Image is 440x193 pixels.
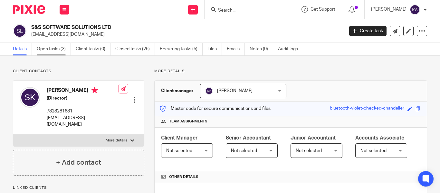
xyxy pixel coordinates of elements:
img: svg%3E [205,87,213,95]
p: [EMAIL_ADDRESS][DOMAIN_NAME] [31,31,340,38]
p: [EMAIL_ADDRESS][DOMAIN_NAME] [47,115,119,128]
span: Junior Accountant [291,135,336,140]
img: svg%3E [20,87,40,108]
a: Client tasks (0) [76,43,110,55]
p: [PERSON_NAME] [371,6,407,13]
img: svg%3E [410,5,420,15]
i: Primary [91,87,98,93]
img: Pixie [13,5,45,14]
a: Create task [349,26,387,36]
a: Files [207,43,222,55]
p: More details [154,69,427,74]
p: Master code for secure communications and files [159,105,271,112]
img: svg%3E [13,24,26,38]
div: bluetooth-violet-checked-chandelier [330,105,404,112]
a: Details [13,43,32,55]
span: Other details [169,174,198,179]
span: Not selected [360,149,387,153]
h5: (Director) [47,95,119,101]
span: Not selected [296,149,322,153]
span: Client Manager [161,135,198,140]
p: More details [106,138,127,143]
span: Team assignments [169,119,207,124]
a: Notes (0) [250,43,273,55]
h4: + Add contact [56,158,101,168]
h2: S&S SOFTWARE SOLUTIONS LTD [31,24,278,31]
a: Emails [227,43,245,55]
span: Get Support [311,7,335,12]
a: Closed tasks (26) [115,43,155,55]
p: 7828281681 [47,108,119,114]
h3: Client manager [161,88,194,94]
span: Senior Accountant [226,135,271,140]
span: [PERSON_NAME] [217,89,253,93]
span: Not selected [166,149,192,153]
a: Open tasks (3) [37,43,71,55]
h4: [PERSON_NAME] [47,87,119,95]
span: Accounts Associate [355,135,404,140]
span: Not selected [231,149,257,153]
p: Linked clients [13,185,144,190]
a: Audit logs [278,43,303,55]
a: Recurring tasks (5) [160,43,203,55]
p: Client contacts [13,69,144,74]
input: Search [217,8,275,14]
